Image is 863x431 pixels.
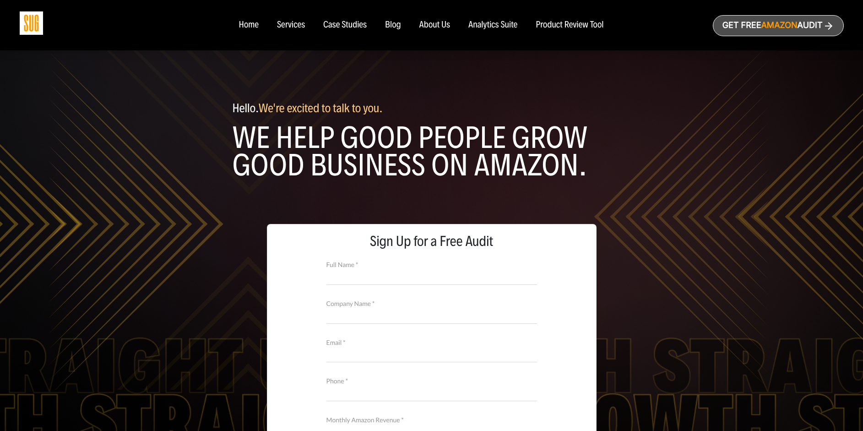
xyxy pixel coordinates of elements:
[326,385,537,401] input: Contact Number *
[326,346,537,362] input: Email *
[326,415,537,425] label: Monthly Amazon Revenue *
[277,234,587,249] span: Sign Up for a Free Audit
[385,20,401,30] a: Blog
[326,338,537,348] label: Email *
[233,102,631,115] p: Hello.
[20,11,43,35] img: Sug
[239,20,258,30] a: Home
[761,21,797,30] span: Amazon
[326,307,537,323] input: Company Name *
[259,101,383,115] span: We're excited to talk to you.
[468,20,517,30] a: Analytics Suite
[536,20,603,30] a: Product Review Tool
[713,15,844,36] a: Get freeAmazonAudit
[277,20,305,30] a: Services
[233,124,631,179] h1: WE help good people grow good business on amazon.
[326,299,537,309] label: Company Name *
[323,20,367,30] a: Case Studies
[326,268,537,284] input: Full Name *
[326,260,537,270] label: Full Name *
[326,376,537,386] label: Phone *
[419,20,450,30] a: About Us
